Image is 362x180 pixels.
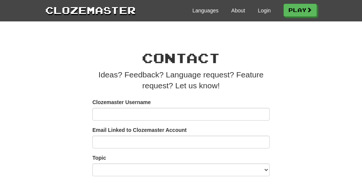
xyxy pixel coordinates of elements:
[92,154,106,162] label: Topic
[92,69,270,91] p: Ideas? Feedback? Language request? Feature request? Let us know!
[92,98,151,106] label: Clozemaster Username
[192,7,218,14] a: Languages
[92,126,187,134] label: Email Linked to Clozemaster Account
[92,50,270,65] h1: Contact
[45,3,136,17] a: Clozemaster
[231,7,245,14] a: About
[258,7,271,14] a: Login
[284,4,317,17] a: Play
